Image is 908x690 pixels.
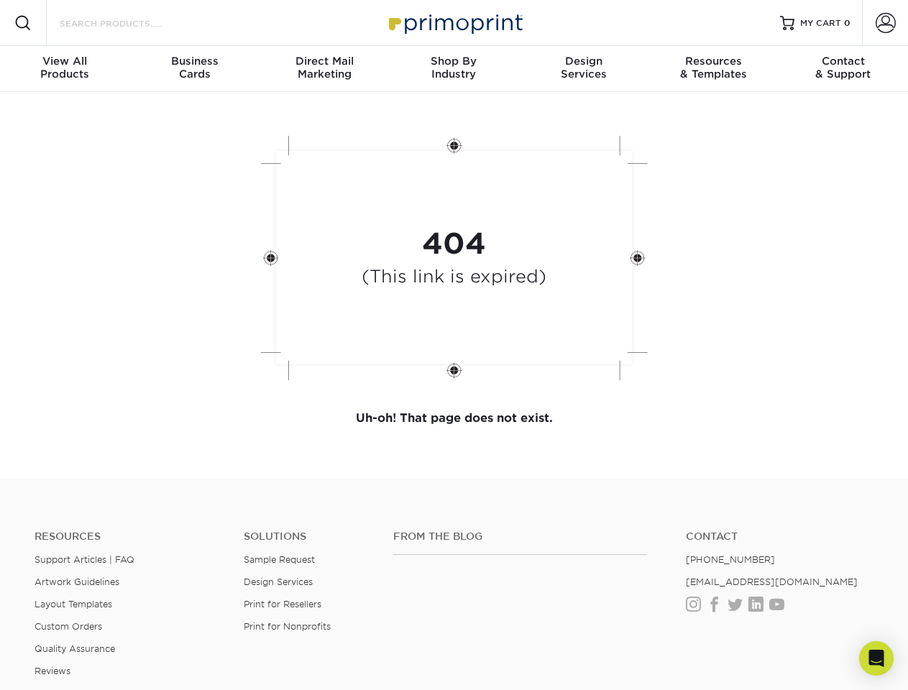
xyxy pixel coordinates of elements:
[35,554,134,565] a: Support Articles | FAQ
[648,55,778,68] span: Resources
[244,576,313,587] a: Design Services
[382,7,526,38] img: Primoprint
[686,576,858,587] a: [EMAIL_ADDRESS][DOMAIN_NAME]
[129,55,259,80] div: Cards
[519,55,648,68] span: Design
[800,17,841,29] span: MY CART
[519,46,648,92] a: DesignServices
[859,641,894,676] div: Open Intercom Messenger
[129,55,259,68] span: Business
[686,554,775,565] a: [PHONE_NUMBER]
[244,530,372,543] h4: Solutions
[58,14,198,32] input: SEARCH PRODUCTS.....
[35,576,119,587] a: Artwork Guidelines
[35,530,222,543] h4: Resources
[422,226,486,261] strong: 404
[779,55,908,80] div: & Support
[844,18,850,28] span: 0
[244,554,315,565] a: Sample Request
[356,411,553,425] strong: Uh-oh! That page does not exist.
[393,530,647,543] h4: From the Blog
[362,267,546,287] h4: (This link is expired)
[779,55,908,68] span: Contact
[129,46,259,92] a: BusinessCards
[389,46,518,92] a: Shop ByIndustry
[648,55,778,80] div: & Templates
[779,46,908,92] a: Contact& Support
[686,530,873,543] a: Contact
[389,55,518,80] div: Industry
[260,55,389,68] span: Direct Mail
[389,55,518,68] span: Shop By
[260,55,389,80] div: Marketing
[519,55,648,80] div: Services
[648,46,778,92] a: Resources& Templates
[260,46,389,92] a: Direct MailMarketing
